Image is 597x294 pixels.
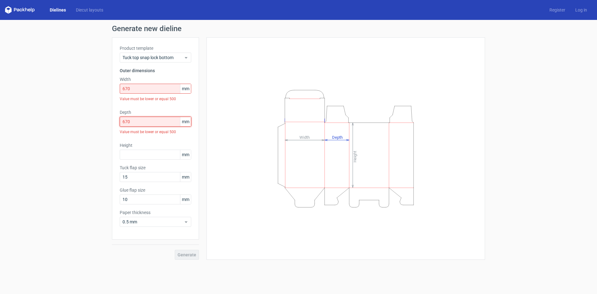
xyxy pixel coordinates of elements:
[123,219,184,225] span: 0.5 mm
[120,187,191,193] label: Glue flap size
[71,7,108,13] a: Diecut layouts
[332,135,343,139] tspan: Depth
[544,7,570,13] a: Register
[180,195,191,204] span: mm
[45,7,71,13] a: Dielines
[180,117,191,126] span: mm
[112,25,485,32] h1: Generate new dieline
[123,54,184,61] span: Tuck top snap lock bottom
[353,151,357,162] tspan: Height
[299,135,310,139] tspan: Width
[120,68,191,74] h3: Outer dimensions
[120,165,191,171] label: Tuck flap size
[180,150,191,159] span: mm
[120,94,191,104] div: Value must be lower or equal 500
[120,45,191,51] label: Product template
[180,172,191,182] span: mm
[180,84,191,93] span: mm
[120,209,191,216] label: Paper thickness
[120,127,191,137] div: Value must be lower or equal 500
[570,7,592,13] a: Log in
[120,76,191,82] label: Width
[120,142,191,148] label: Height
[120,109,191,115] label: Depth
